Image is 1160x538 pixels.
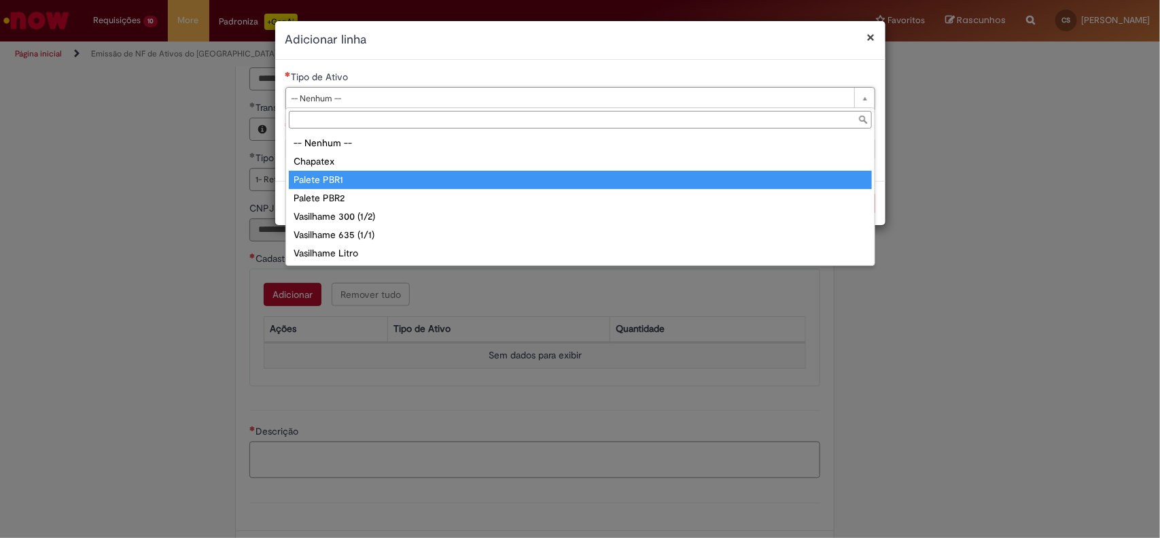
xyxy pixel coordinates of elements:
div: -- Nenhum -- [289,134,872,152]
div: Vasilhame 300 (1/2) [289,207,872,226]
div: Vasilhame Litro [289,244,872,263]
div: Palete PBR2 [289,189,872,207]
div: Vasilhame 635 (1/1) [289,226,872,244]
div: Chapatex [289,152,872,171]
div: Palete PBR1 [289,171,872,189]
ul: Tipo de Ativo [286,131,875,265]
